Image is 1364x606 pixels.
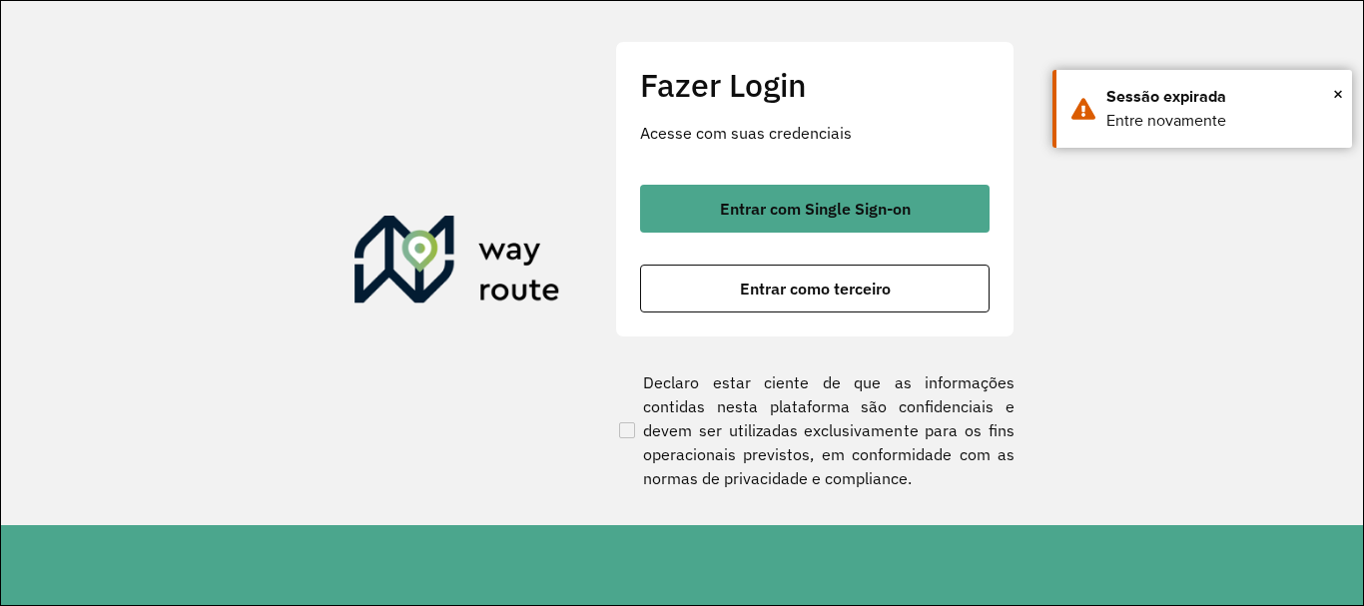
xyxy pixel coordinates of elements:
p: Acesse com suas credenciais [640,121,990,145]
span: Entrar como terceiro [740,281,891,297]
button: Close [1333,79,1343,109]
h2: Fazer Login [640,66,990,104]
div: Sessão expirada [1106,85,1337,109]
button: button [640,265,990,312]
span: × [1333,79,1343,109]
span: Entrar com Single Sign-on [720,201,911,217]
img: Roteirizador AmbevTech [354,216,560,311]
label: Declaro estar ciente de que as informações contidas nesta plataforma são confidenciais e devem se... [615,370,1015,490]
div: Entre novamente [1106,109,1337,133]
button: button [640,185,990,233]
